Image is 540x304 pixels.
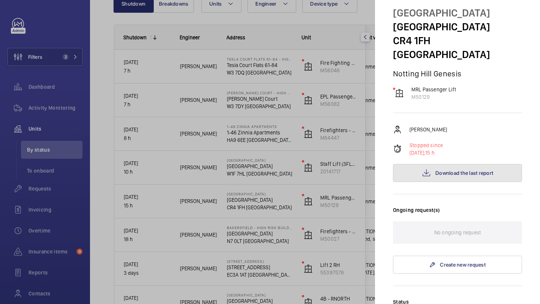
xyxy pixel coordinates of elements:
[393,206,522,221] h3: Ongoing request(s)
[409,149,443,156] p: 15 h
[393,34,522,61] p: CR4 1FH [GEOGRAPHIC_DATA]
[393,256,522,274] a: Create new request
[435,170,493,176] span: Download the last report
[395,89,404,98] img: elevator.svg
[393,164,522,182] button: Download the last report
[409,142,443,149] p: Stopped since
[409,150,425,156] span: [DATE],
[434,221,481,244] p: No ongoing request
[409,126,447,133] p: [PERSON_NAME]
[393,20,522,34] p: [GEOGRAPHIC_DATA]
[411,93,456,101] p: M50129
[411,86,456,93] p: MRL Passenger Lift
[393,6,522,20] p: [GEOGRAPHIC_DATA]
[393,69,522,78] p: Notting Hill Genesis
